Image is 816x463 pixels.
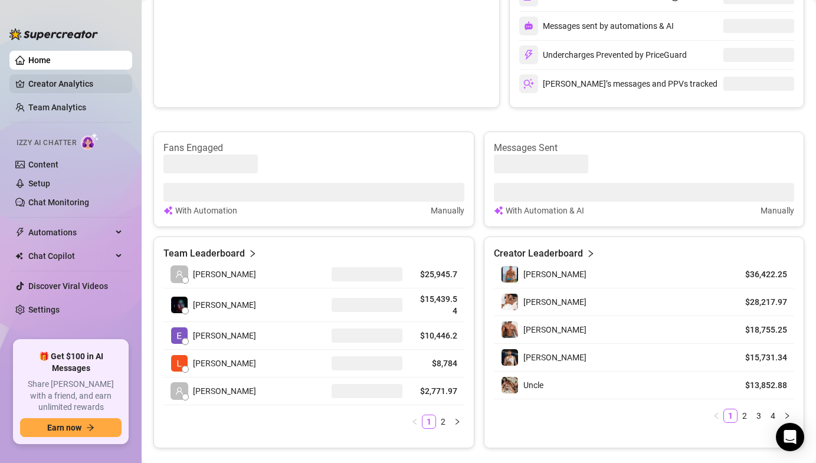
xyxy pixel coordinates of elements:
article: $28,217.97 [733,296,787,308]
li: 2 [436,415,450,429]
img: Chat Copilot [15,252,23,260]
span: [PERSON_NAME] [193,329,256,342]
span: right [784,412,791,419]
span: 🎁 Get $100 in AI Messages [20,351,122,374]
span: thunderbolt [15,228,25,237]
span: right [586,247,595,261]
li: Previous Page [709,409,723,423]
a: Team Analytics [28,103,86,112]
li: Next Page [780,409,794,423]
article: $2,771.97 [417,385,457,397]
span: [PERSON_NAME] [523,353,586,362]
article: Team Leaderboard [163,247,245,261]
span: left [713,412,720,419]
button: right [450,415,464,429]
div: [PERSON_NAME]’s messages and PPVs tracked [519,74,717,93]
article: $25,945.7 [417,268,457,280]
img: svg%3e [523,50,534,60]
a: Creator Analytics [28,74,123,93]
a: 3 [752,409,765,422]
span: Chat Copilot [28,247,112,265]
li: Previous Page [408,415,422,429]
button: left [709,409,723,423]
article: $10,446.2 [417,330,457,341]
img: Chris [502,349,518,366]
span: arrow-right [86,423,94,432]
a: Home [28,55,51,65]
span: Automations [28,223,112,242]
button: Earn nowarrow-right [20,418,122,437]
span: Share [PERSON_NAME] with a friend, and earn unlimited rewards [20,379,122,413]
a: Chat Monitoring [28,198,89,207]
img: svg%3e [494,204,503,217]
span: [PERSON_NAME] [523,270,586,279]
span: Uncle [523,380,543,390]
a: 2 [437,415,450,428]
img: Ezra Mwangi [171,327,188,344]
li: 1 [422,415,436,429]
div: Undercharges Prevented by PriceGuard [519,45,687,64]
article: Creator Leaderboard [494,247,583,261]
li: 1 [723,409,738,423]
span: [PERSON_NAME] [193,268,256,281]
img: Lester Dillena [171,355,188,372]
article: $13,852.88 [733,379,787,391]
img: John [502,266,518,283]
li: 4 [766,409,780,423]
article: Manually [431,204,464,217]
span: Izzy AI Chatter [17,137,76,149]
button: left [408,415,422,429]
span: Earn now [47,423,81,432]
img: svg%3e [523,78,534,89]
img: AI Chatter [81,133,99,150]
article: Messages Sent [494,142,795,155]
article: Manually [761,204,794,217]
span: [PERSON_NAME] [523,297,586,307]
span: user [175,270,183,278]
article: $15,439.54 [417,293,457,317]
a: 1 [422,415,435,428]
img: Rexson John Gab… [171,297,188,313]
article: With Automation & AI [506,204,584,217]
a: 4 [766,409,779,422]
span: [PERSON_NAME] [193,298,256,311]
li: Next Page [450,415,464,429]
div: Messages sent by automations & AI [519,17,674,35]
span: [PERSON_NAME] [523,325,586,334]
a: Content [28,160,58,169]
a: Setup [28,179,50,188]
img: David [502,321,518,338]
a: 1 [724,409,737,422]
span: left [411,418,418,425]
img: Jake [502,294,518,310]
img: logo-BBDzfeDw.svg [9,28,98,40]
img: svg%3e [524,21,533,31]
article: $36,422.25 [733,268,787,280]
button: right [780,409,794,423]
article: With Automation [175,204,237,217]
span: [PERSON_NAME] [193,357,256,370]
span: right [248,247,257,261]
a: Discover Viral Videos [28,281,108,291]
a: Settings [28,305,60,314]
img: Uncle [502,377,518,393]
span: right [454,418,461,425]
li: 3 [752,409,766,423]
div: Open Intercom Messenger [776,423,804,451]
span: [PERSON_NAME] [193,385,256,398]
article: $18,755.25 [733,324,787,336]
a: 2 [738,409,751,422]
span: user [175,387,183,395]
article: $8,784 [417,357,457,369]
img: svg%3e [163,204,173,217]
li: 2 [738,409,752,423]
article: Fans Engaged [163,142,464,155]
article: $15,731.34 [733,352,787,363]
